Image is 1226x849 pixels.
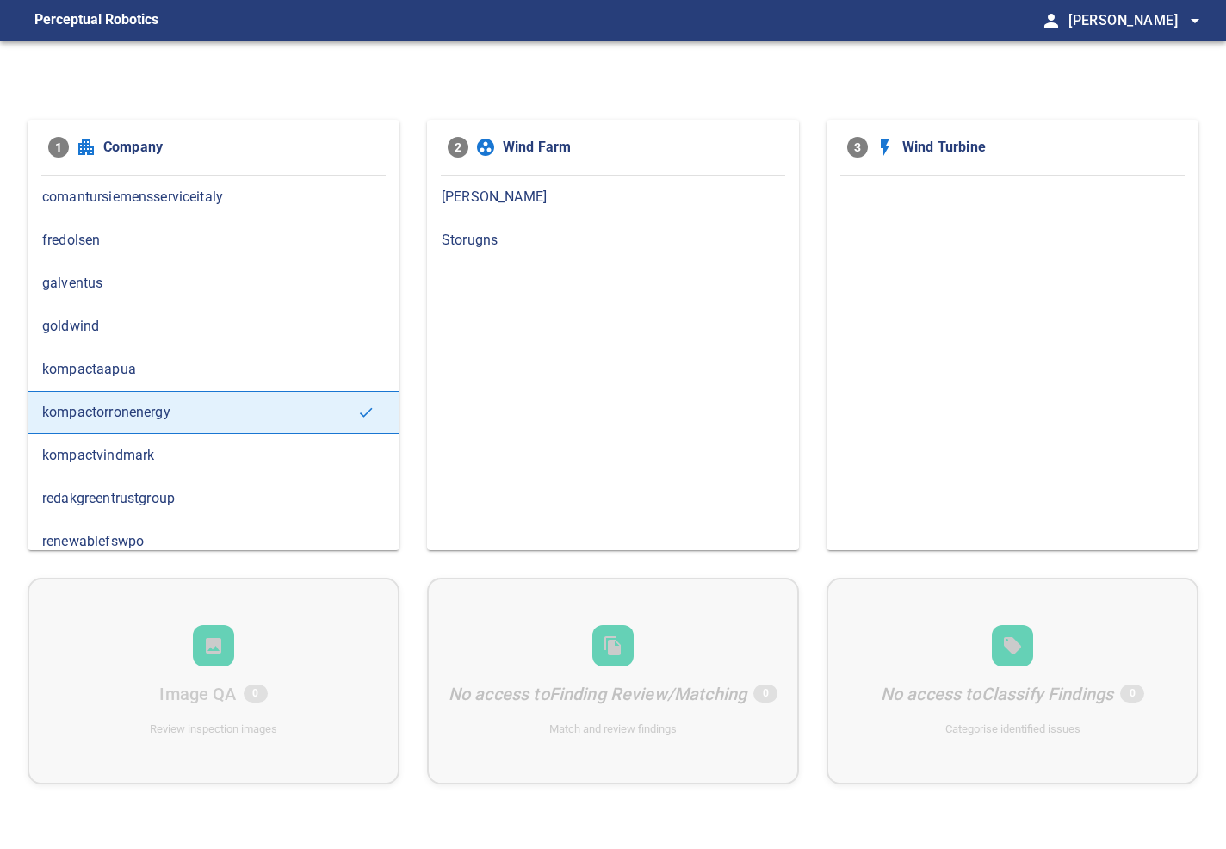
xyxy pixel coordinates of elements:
[48,137,69,158] span: 1
[42,445,385,466] span: kompactvindmark
[1041,10,1062,31] span: person
[28,219,399,262] div: fredolsen
[42,402,357,423] span: kompactorronenergy
[28,305,399,348] div: goldwind
[42,230,385,251] span: fredolsen
[28,477,399,520] div: redakgreentrustgroup
[28,348,399,391] div: kompactaapua
[28,520,399,563] div: renewablefswpo
[42,273,385,294] span: galventus
[42,488,385,509] span: redakgreentrustgroup
[28,262,399,305] div: galventus
[847,137,868,158] span: 3
[42,359,385,380] span: kompactaapua
[42,531,385,552] span: renewablefswpo
[1185,10,1205,31] span: arrow_drop_down
[427,176,799,219] div: [PERSON_NAME]
[34,7,158,34] figcaption: Perceptual Robotics
[28,391,399,434] div: kompactorronenergy
[42,187,385,208] span: comantursiemensserviceitaly
[28,434,399,477] div: kompactvindmark
[427,219,799,262] div: Storugns
[503,137,778,158] span: Wind Farm
[42,316,385,337] span: goldwind
[1062,3,1205,38] button: [PERSON_NAME]
[103,137,379,158] span: Company
[442,230,784,251] span: Storugns
[442,187,784,208] span: [PERSON_NAME]
[28,176,399,219] div: comantursiemensserviceitaly
[448,137,468,158] span: 2
[902,137,1178,158] span: Wind Turbine
[1068,9,1205,33] span: [PERSON_NAME]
